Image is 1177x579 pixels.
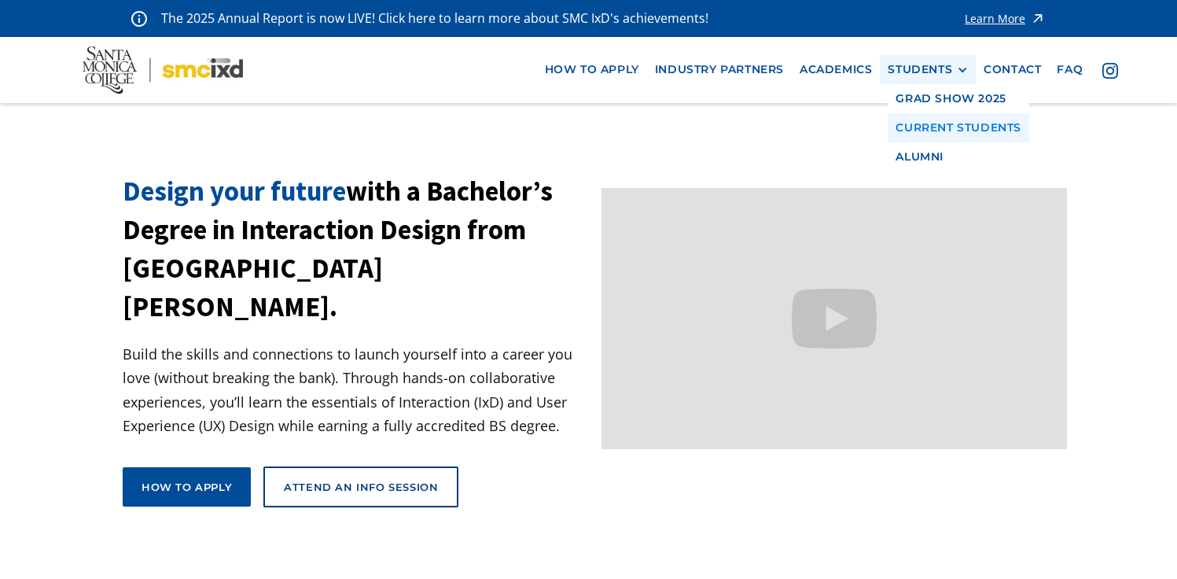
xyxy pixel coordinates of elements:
[263,467,458,507] a: Attend an Info Session
[123,342,589,438] p: Build the skills and connections to launch yourself into a career you love (without breaking the ...
[83,46,243,94] img: Santa Monica College - SMC IxD logo
[1049,55,1091,84] a: faq
[537,55,647,84] a: how to apply
[965,8,1046,29] a: Learn More
[1030,8,1046,29] img: icon - arrow - alert
[123,174,346,208] span: Design your future
[123,172,589,326] h1: with a Bachelor’s Degree in Interaction Design from [GEOGRAPHIC_DATA][PERSON_NAME].
[123,467,251,507] a: How to apply
[888,63,968,76] div: STUDENTS
[142,480,232,494] div: How to apply
[888,84,1029,171] nav: STUDENTS
[792,55,880,84] a: Academics
[284,480,438,494] div: Attend an Info Session
[888,113,1029,142] a: Current Students
[888,142,1029,171] a: Alumni
[965,13,1025,24] div: Learn More
[647,55,792,84] a: industry partners
[888,63,952,76] div: STUDENTS
[888,84,1029,113] a: GRAD SHOW 2025
[601,188,1068,450] iframe: Design your future with a Bachelor's Degree in Interaction Design from Santa Monica College
[131,10,147,27] img: icon - information - alert
[1102,63,1118,79] img: icon - instagram
[161,8,710,29] p: The 2025 Annual Report is now LIVE! Click here to learn more about SMC IxD's achievements!
[976,55,1049,84] a: contact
